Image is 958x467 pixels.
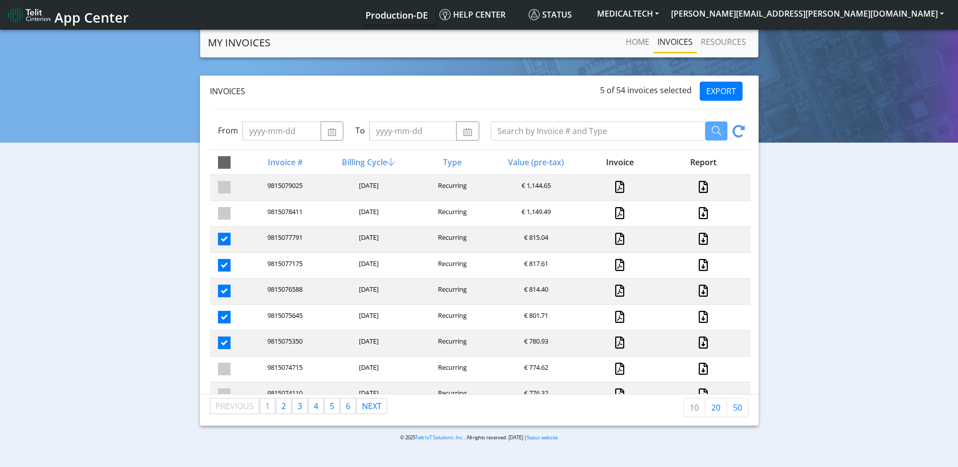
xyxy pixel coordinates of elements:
img: logo-telit-cinterion-gw-new.png [8,7,50,23]
span: 3 [298,401,302,412]
span: 2 [281,401,286,412]
div: € 774.62 [493,363,577,376]
button: MEDICALTECH [591,5,665,23]
div: 9815077175 [242,259,326,273]
div: [DATE] [326,233,409,246]
button: [PERSON_NAME][EMAIL_ADDRESS][PERSON_NAME][DOMAIN_NAME] [665,5,950,23]
div: € 780.93 [493,337,577,350]
div: 9815079025 [242,181,326,194]
div: [DATE] [326,285,409,298]
div: Recurring [410,311,493,324]
div: [DATE] [326,337,409,350]
div: Billing Cycle [326,156,409,168]
div: 9815074715 [242,363,326,376]
a: Help center [435,5,525,25]
span: 6 [346,401,350,412]
div: [DATE] [326,363,409,376]
span: Invoices [210,86,245,97]
div: [DATE] [326,311,409,324]
div: Recurring [410,233,493,246]
div: 9815075350 [242,337,326,350]
input: yyyy-mm-dd [369,121,457,141]
div: Report [660,156,744,168]
span: 5 [330,401,334,412]
div: € 817.61 [493,259,577,273]
div: € 814.40 [493,285,577,298]
div: Type [410,156,493,168]
a: INVOICES [653,32,697,52]
div: Value (pre-tax) [493,156,577,168]
div: 9815074110 [242,388,326,402]
input: yyyy-mm-dd [242,121,321,141]
div: Recurring [410,181,493,194]
div: € 1,144.65 [493,181,577,194]
div: [DATE] [326,207,409,221]
span: 1 [265,401,270,412]
img: calendar.svg [463,128,472,136]
span: Status [529,9,572,20]
div: [DATE] [326,259,409,273]
a: Next page [357,398,387,414]
div: Recurring [410,363,493,376]
span: App Center [54,8,129,27]
div: 9815075645 [242,311,326,324]
button: EXPORT [700,82,743,101]
label: From [218,124,238,137]
input: Search by Invoice # and Type [491,121,705,141]
div: € 801.71 [493,311,577,324]
div: [DATE] [326,181,409,194]
div: 9815077791 [242,233,326,246]
img: calendar.svg [327,128,337,136]
div: Recurring [410,337,493,350]
a: 50 [726,398,749,417]
div: Recurring [410,388,493,402]
span: 4 [314,401,318,412]
a: RESOURCES [697,32,750,52]
a: Status [525,5,591,25]
div: 9815078411 [242,207,326,221]
div: Invoice [577,156,660,168]
a: 20 [705,398,727,417]
div: € 776.32 [493,388,577,402]
span: Help center [439,9,505,20]
ul: Pagination [210,398,388,414]
a: Your current platform instance [365,5,427,25]
a: Home [622,32,653,52]
span: 5 of 54 invoices selected [600,85,692,96]
p: © 2025 . All rights reserved. [DATE] | [247,434,711,441]
div: 9815076588 [242,285,326,298]
img: knowledge.svg [439,9,451,20]
img: status.svg [529,9,540,20]
a: Status website [527,434,558,441]
a: Telit IoT Solutions, Inc. [415,434,464,441]
span: Previous [215,401,254,412]
a: App Center [8,4,127,26]
div: € 1,149.49 [493,207,577,221]
div: € 815.04 [493,233,577,246]
label: To [355,124,365,137]
div: Recurring [410,259,493,273]
div: [DATE] [326,388,409,402]
div: Recurring [410,207,493,221]
a: MY INVOICES [208,33,270,53]
div: Invoice # [242,156,326,168]
div: Recurring [410,285,493,298]
span: Production-DE [365,9,428,21]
